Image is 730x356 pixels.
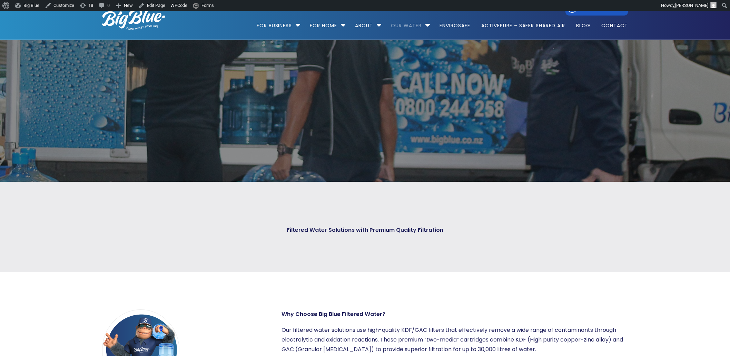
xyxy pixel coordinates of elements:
[102,9,165,30] img: logo
[282,310,385,318] strong: Why Choose Big Blue Filtered Water?
[282,325,628,354] p: Our filtered water solutions use high-quality KDF/GAC filters that effectively remove a wide rang...
[675,3,708,8] span: [PERSON_NAME]
[287,226,443,234] strong: Filtered Water Solutions with Premium Quality Filtration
